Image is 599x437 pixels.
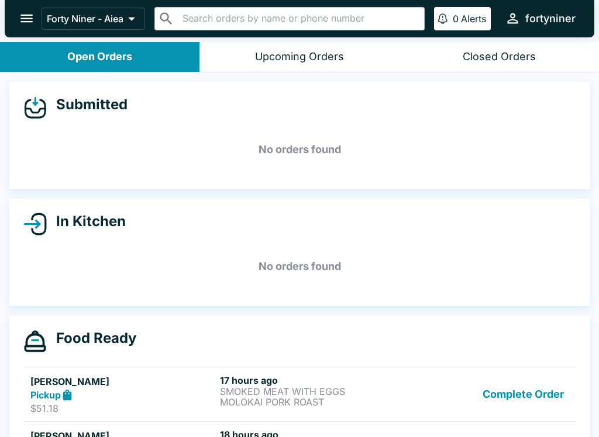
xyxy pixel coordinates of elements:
[461,13,486,25] p: Alerts
[220,386,405,397] p: SMOKED MEAT WITH EGGS
[220,397,405,407] p: MOLOKAI PORK ROAST
[500,6,580,31] button: fortyniner
[47,330,136,347] h4: Food Ready
[220,374,405,386] h6: 17 hours ago
[255,50,344,64] div: Upcoming Orders
[47,213,126,230] h4: In Kitchen
[30,403,215,414] p: $51.18
[47,96,128,113] h4: Submitted
[67,50,132,64] div: Open Orders
[30,389,61,401] strong: Pickup
[525,12,576,26] div: fortyniner
[23,367,576,422] a: [PERSON_NAME]Pickup$51.1817 hours agoSMOKED MEAT WITH EGGSMOLOKAI PORK ROASTComplete Order
[23,245,576,287] h5: No orders found
[23,129,576,171] h5: No orders found
[179,11,419,27] input: Search orders by name or phone number
[463,50,536,64] div: Closed Orders
[30,374,215,389] h5: [PERSON_NAME]
[453,13,459,25] p: 0
[47,13,123,25] p: Forty Niner - Aiea
[478,374,569,415] button: Complete Order
[12,4,42,33] button: open drawer
[42,8,145,30] button: Forty Niner - Aiea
